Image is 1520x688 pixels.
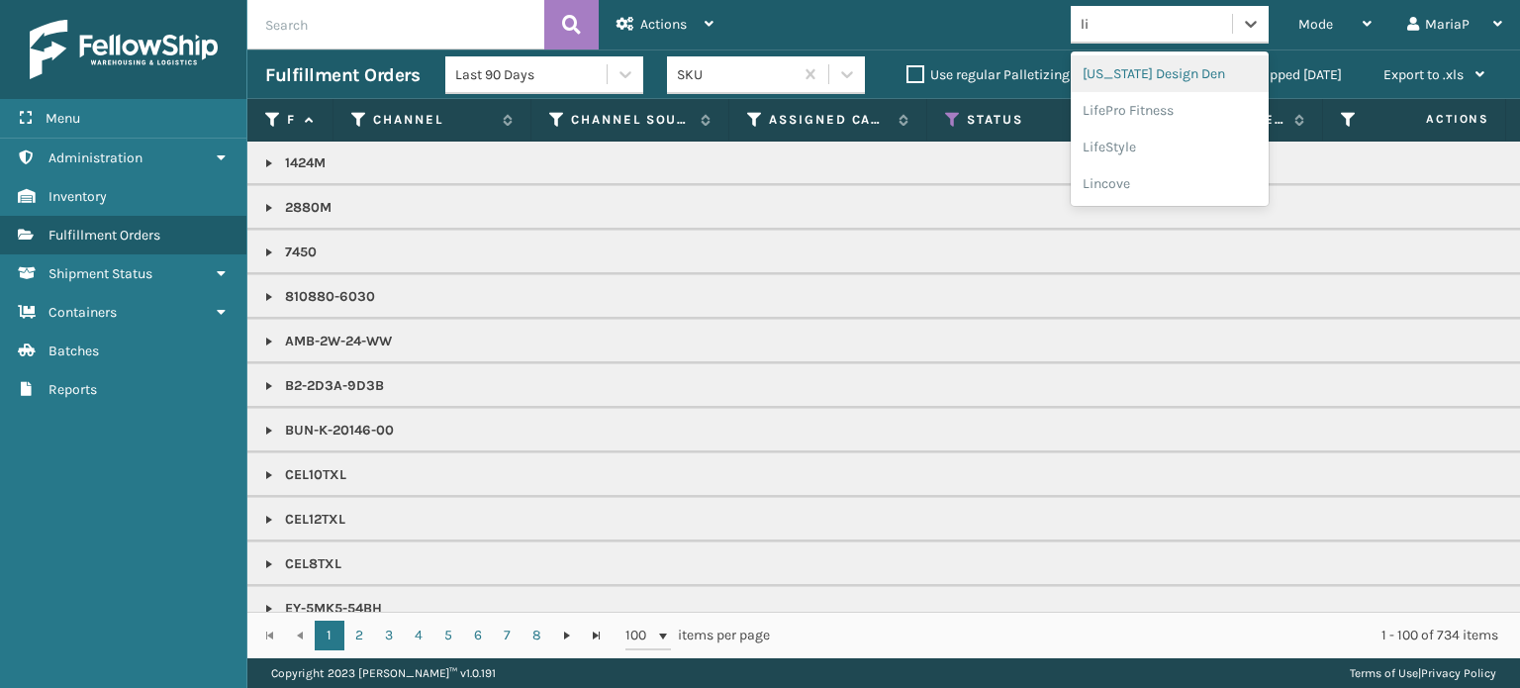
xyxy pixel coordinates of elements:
label: Channel Source [571,111,691,129]
span: Actions [1364,103,1501,136]
img: logo [30,20,218,79]
span: Go to the last page [589,628,605,643]
a: 4 [404,621,433,650]
p: Copyright 2023 [PERSON_NAME]™ v 1.0.191 [271,658,496,688]
a: 7 [493,621,522,650]
div: | [1350,658,1496,688]
a: Go to the last page [582,621,612,650]
span: Reports [48,381,97,398]
label: Assigned Carrier Service [769,111,889,129]
div: Last 90 Days [455,64,609,85]
span: Fulfillment Orders [48,227,160,244]
span: Inventory [48,188,107,205]
span: Containers [48,304,117,321]
a: 6 [463,621,493,650]
a: 8 [522,621,552,650]
a: 1 [315,621,344,650]
a: Go to the next page [552,621,582,650]
div: [US_STATE] Design Den [1071,55,1269,92]
span: Menu [46,110,80,127]
label: Fulfillment Order Id [287,111,295,129]
div: Lincove [1071,165,1269,202]
span: 100 [625,626,655,645]
span: Go to the next page [559,628,575,643]
span: Administration [48,149,142,166]
a: Privacy Policy [1421,666,1496,680]
label: Channel [373,111,493,129]
label: Status [967,111,1087,129]
span: items per page [625,621,770,650]
a: 5 [433,621,463,650]
a: Terms of Use [1350,666,1418,680]
div: SKU [677,64,795,85]
div: 1 - 100 of 734 items [798,626,1499,645]
h3: Fulfillment Orders [265,63,420,87]
div: LifePro Fitness [1071,92,1269,129]
span: Batches [48,343,99,359]
span: Actions [640,16,687,33]
div: LifeStyle [1071,129,1269,165]
span: Export to .xls [1383,66,1464,83]
a: 3 [374,621,404,650]
span: Mode [1298,16,1333,33]
a: 2 [344,621,374,650]
span: Shipment Status [48,265,152,282]
label: Use regular Palletizing mode [906,66,1108,83]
